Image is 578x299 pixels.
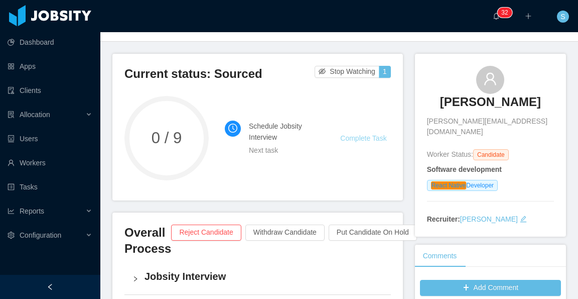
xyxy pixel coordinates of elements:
span: S [560,11,565,23]
i: icon: edit [520,216,527,223]
h3: Current status: Sourced [124,66,315,82]
a: icon: auditClients [8,80,92,101]
div: Next task [249,145,316,156]
a: [PERSON_NAME] [460,215,518,223]
button: Withdraw Candidate [245,225,325,241]
span: Reports [20,207,44,215]
div: icon: rightJobsity Interview [124,263,391,294]
h4: Schedule Jobsity Interview [249,121,316,143]
h3: Overall Process [124,225,171,257]
sup: 32 [497,8,512,18]
span: Configuration [20,231,61,239]
a: icon: robotUsers [8,129,92,149]
span: Allocation [20,111,50,119]
a: Complete Task [340,134,386,142]
p: 3 [501,8,505,18]
i: icon: solution [8,111,15,118]
i: icon: line-chart [8,208,15,215]
button: Put Candidate On Hold [329,225,417,241]
strong: Software development [427,165,502,173]
button: Reject Candidate [171,225,241,241]
button: icon: plusAdd Comment [420,280,561,296]
a: icon: pie-chartDashboard [8,32,92,52]
em: React Native [431,181,467,189]
p: 2 [505,8,508,18]
span: Worker Status: [427,150,473,158]
a: icon: userWorkers [8,153,92,173]
h3: [PERSON_NAME] [440,94,541,110]
button: icon: eye-invisibleStop Watching [315,66,379,78]
a: icon: profileTasks [8,177,92,197]
span: [PERSON_NAME][EMAIL_ADDRESS][DOMAIN_NAME] [427,116,554,137]
span: Developer [427,180,498,191]
i: icon: setting [8,232,15,239]
i: icon: plus [525,13,532,20]
a: [PERSON_NAME] [440,94,541,116]
div: Comments [415,245,465,267]
i: icon: user [483,72,497,86]
i: icon: right [132,276,138,282]
strong: Recruiter: [427,215,460,223]
span: 0 / 9 [124,130,209,146]
button: 1 [379,66,391,78]
span: Candidate [473,149,509,160]
h4: Jobsity Interview [144,269,383,283]
i: icon: bell [493,13,500,20]
i: icon: clock-circle [228,124,237,133]
a: icon: appstoreApps [8,56,92,76]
